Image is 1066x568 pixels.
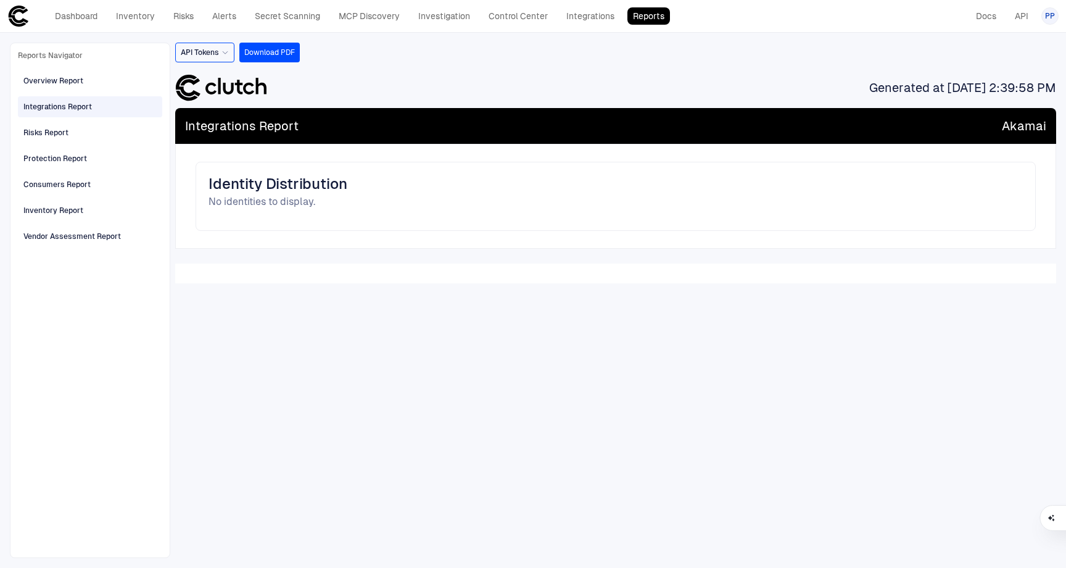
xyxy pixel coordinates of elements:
[23,101,92,112] div: Integrations Report
[207,7,242,25] a: Alerts
[23,231,121,242] div: Vendor Assessment Report
[23,205,83,216] div: Inventory Report
[869,80,1056,96] span: Generated at [DATE] 2:39:58 PM
[239,43,300,62] button: Download PDF
[181,48,219,57] span: API Tokens
[18,51,83,61] span: Reports Navigator
[23,179,91,190] div: Consumers Report
[23,75,83,86] div: Overview Report
[23,153,87,164] div: Protection Report
[1041,7,1059,25] button: PP
[168,7,199,25] a: Risks
[413,7,476,25] a: Investigation
[110,7,160,25] a: Inventory
[1002,118,1046,134] span: Akamai
[970,7,1002,25] a: Docs
[249,7,326,25] a: Secret Scanning
[49,7,103,25] a: Dashboard
[1045,11,1055,21] span: PP
[561,7,620,25] a: Integrations
[185,118,299,134] span: Integrations Report
[209,196,1023,208] span: No identities to display.
[333,7,405,25] a: MCP Discovery
[1009,7,1034,25] a: API
[23,127,68,138] div: Risks Report
[627,7,670,25] a: Reports
[483,7,553,25] a: Control Center
[209,175,1023,193] span: Identity Distribution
